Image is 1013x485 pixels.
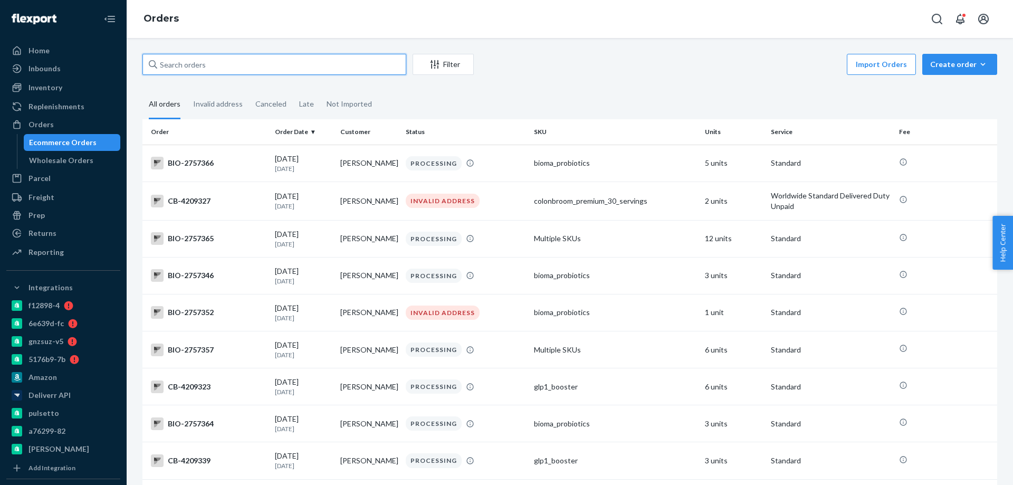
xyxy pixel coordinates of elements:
div: CB-4209323 [151,381,266,393]
div: Home [28,45,50,56]
td: [PERSON_NAME] [336,257,402,294]
a: gnzsuz-v5 [6,333,120,350]
div: Canceled [255,90,286,118]
input: Search orders [142,54,406,75]
th: SKU [530,119,701,145]
a: Ecommerce Orders [24,134,121,151]
div: [DATE] [275,191,332,211]
button: Create order [922,54,997,75]
a: Inventory [6,79,120,96]
div: colonbroom_premium_30_servings [534,196,696,206]
p: [DATE] [275,350,332,359]
div: bioma_probiotics [534,158,696,168]
p: Worldwide Standard Delivered Duty Unpaid [771,191,891,212]
div: [DATE] [275,340,332,359]
div: [DATE] [275,154,332,173]
p: [DATE] [275,277,332,286]
div: PROCESSING [406,156,462,170]
a: Inbounds [6,60,120,77]
td: 5 units [701,145,766,182]
div: PROCESSING [406,343,462,357]
img: Flexport logo [12,14,56,24]
div: Freight [28,192,54,203]
div: glp1_booster [534,455,696,466]
td: [PERSON_NAME] [336,294,402,331]
div: BIO-2757364 [151,417,266,430]
div: Create order [930,59,989,70]
div: BIO-2757365 [151,232,266,245]
div: bioma_probiotics [534,270,696,281]
div: PROCESSING [406,379,462,394]
td: 3 units [701,257,766,294]
a: Home [6,42,120,59]
td: 12 units [701,220,766,257]
a: Orders [144,13,179,24]
td: [PERSON_NAME] [336,331,402,368]
div: CB-4209327 [151,195,266,207]
div: Invalid address [193,90,243,118]
a: pulsetto [6,405,120,422]
p: Standard [771,382,891,392]
button: Open account menu [973,8,994,30]
div: 5176b9-7b [28,354,65,365]
td: [PERSON_NAME] [336,405,402,442]
p: [DATE] [275,461,332,470]
a: 5176b9-7b [6,351,120,368]
a: Reporting [6,244,120,261]
a: Add Integration [6,462,120,474]
p: Standard [771,307,891,318]
div: PROCESSING [406,232,462,246]
div: bioma_probiotics [534,419,696,429]
td: [PERSON_NAME] [336,182,402,220]
div: pulsetto [28,408,59,419]
div: PROCESSING [406,453,462,468]
div: BIO-2757352 [151,306,266,319]
td: 6 units [701,368,766,405]
div: [DATE] [275,266,332,286]
div: PROCESSING [406,416,462,431]
a: a76299-82 [6,423,120,440]
div: a76299-82 [28,426,65,436]
div: gnzsuz-v5 [28,336,63,347]
div: Integrations [28,282,73,293]
a: [PERSON_NAME] [6,441,120,458]
p: Standard [771,455,891,466]
th: Fee [895,119,997,145]
td: [PERSON_NAME] [336,145,402,182]
div: Returns [28,228,56,239]
p: [DATE] [275,240,332,249]
div: BIO-2757366 [151,157,266,169]
div: All orders [149,90,180,119]
th: Status [402,119,530,145]
p: Standard [771,158,891,168]
div: Not Imported [327,90,372,118]
div: Add Integration [28,463,75,472]
div: [DATE] [275,229,332,249]
td: 6 units [701,331,766,368]
a: Freight [6,189,120,206]
div: Replenishments [28,101,84,112]
p: [DATE] [275,313,332,322]
td: Multiple SKUs [530,220,701,257]
div: Prep [28,210,45,221]
button: Open notifications [950,8,971,30]
div: Customer [340,127,397,136]
div: Filter [413,59,473,70]
div: BIO-2757346 [151,269,266,282]
button: Integrations [6,279,120,296]
button: Help Center [992,216,1013,270]
td: 3 units [701,442,766,479]
div: Deliverr API [28,390,71,401]
p: [DATE] [275,164,332,173]
div: Ecommerce Orders [29,137,97,148]
button: Open Search Box [926,8,948,30]
div: PROCESSING [406,269,462,283]
div: INVALID ADDRESS [406,194,480,208]
a: Returns [6,225,120,242]
ol: breadcrumbs [135,4,187,34]
div: BIO-2757357 [151,344,266,356]
a: Parcel [6,170,120,187]
th: Service [767,119,895,145]
a: Replenishments [6,98,120,115]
